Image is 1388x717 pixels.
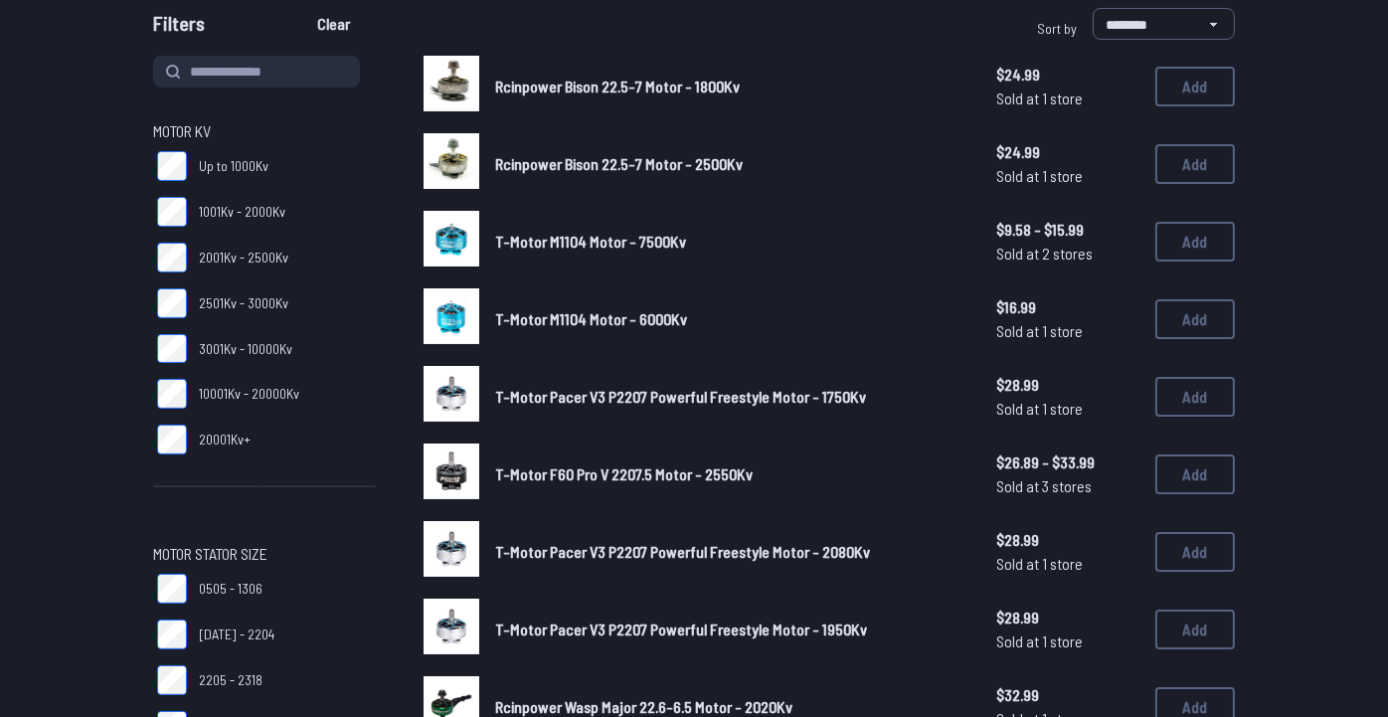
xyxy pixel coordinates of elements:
span: Sold at 1 store [996,552,1139,576]
input: 10001Kv - 20000Kv [157,379,187,409]
img: image [424,444,479,499]
a: image [424,599,479,660]
a: image [424,288,479,350]
span: T-Motor M1104 Motor - 7500Kv [495,232,686,251]
span: $28.99 [996,373,1139,397]
span: $26.89 - $33.99 [996,450,1139,474]
span: Sort by [1037,20,1077,37]
span: $16.99 [996,295,1139,319]
a: image [424,133,479,195]
button: Add [1155,67,1235,106]
span: $24.99 [996,63,1139,87]
span: Sold at 1 store [996,319,1139,343]
span: T-Motor Pacer V3 P2207 Powerful Freestyle Motor - 1750Kv [495,387,866,406]
a: image [424,521,479,583]
input: 0505 - 1306 [157,574,187,604]
img: image [424,521,479,577]
span: Motor Stator Size [153,542,267,566]
span: Motor KV [153,119,211,143]
span: $28.99 [996,606,1139,629]
span: 2501Kv - 3000Kv [199,293,288,313]
a: T-Motor Pacer V3 P2207 Powerful Freestyle Motor - 1750Kv [495,385,964,409]
button: Add [1155,454,1235,494]
span: $32.99 [996,683,1139,707]
span: T-Motor Pacer V3 P2207 Powerful Freestyle Motor - 1950Kv [495,620,867,638]
button: Add [1155,144,1235,184]
span: Filters [153,8,205,48]
img: image [424,56,479,111]
span: Sold at 1 store [996,629,1139,653]
a: image [424,56,479,117]
span: $9.58 - $15.99 [996,218,1139,242]
button: Add [1155,222,1235,262]
button: Add [1155,299,1235,339]
span: 0505 - 1306 [199,579,262,599]
a: Rcinpower Bison 22.5-7 Motor - 2500Kv [495,152,964,176]
input: Up to 1000Kv [157,151,187,181]
input: [DATE] - 2204 [157,620,187,649]
select: Sort by [1093,8,1235,40]
a: Rcinpower Bison 22.5-7 Motor - 1800Kv [495,75,964,98]
input: 20001Kv+ [157,425,187,454]
span: T-Motor M1104 Motor - 6000Kv [495,309,687,328]
a: image [424,444,479,505]
span: Rcinpower Bison 22.5-7 Motor - 2500Kv [495,154,743,173]
span: T-Motor Pacer V3 P2207 Powerful Freestyle Motor - 2080Kv [495,542,870,561]
input: 2001Kv - 2500Kv [157,243,187,272]
span: Rcinpower Wasp Major 22.6-6.5 Motor - 2020Kv [495,697,792,716]
span: Sold at 1 store [996,397,1139,421]
button: Add [1155,377,1235,417]
a: image [424,366,479,428]
img: image [424,599,479,654]
span: [DATE] - 2204 [199,625,274,644]
img: image [424,366,479,422]
a: T-Motor Pacer V3 P2207 Powerful Freestyle Motor - 1950Kv [495,618,964,641]
a: T-Motor F60 Pro V 2207.5 Motor - 2550Kv [495,462,964,486]
span: Sold at 2 stores [996,242,1139,266]
input: 2501Kv - 3000Kv [157,288,187,318]
button: Add [1155,532,1235,572]
img: image [424,133,479,189]
a: image [424,211,479,272]
span: Sold at 3 stores [996,474,1139,498]
a: T-Motor M1104 Motor - 7500Kv [495,230,964,254]
span: Rcinpower Bison 22.5-7 Motor - 1800Kv [495,77,740,95]
span: 3001Kv - 10000Kv [199,339,292,359]
img: image [424,211,479,267]
button: Clear [300,8,367,40]
span: T-Motor F60 Pro V 2207.5 Motor - 2550Kv [495,464,753,483]
span: Sold at 1 store [996,164,1139,188]
a: T-Motor Pacer V3 P2207 Powerful Freestyle Motor - 2080Kv [495,540,964,564]
input: 2205 - 2318 [157,665,187,695]
span: 20001Kv+ [199,430,251,449]
input: 1001Kv - 2000Kv [157,197,187,227]
span: 10001Kv - 20000Kv [199,384,299,404]
span: Up to 1000Kv [199,156,268,176]
span: 2205 - 2318 [199,670,262,690]
span: Sold at 1 store [996,87,1139,110]
input: 3001Kv - 10000Kv [157,334,187,364]
span: $24.99 [996,140,1139,164]
span: $28.99 [996,528,1139,552]
a: T-Motor M1104 Motor - 6000Kv [495,307,964,331]
img: image [424,288,479,344]
button: Add [1155,610,1235,649]
span: 1001Kv - 2000Kv [199,202,285,222]
span: 2001Kv - 2500Kv [199,248,288,268]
